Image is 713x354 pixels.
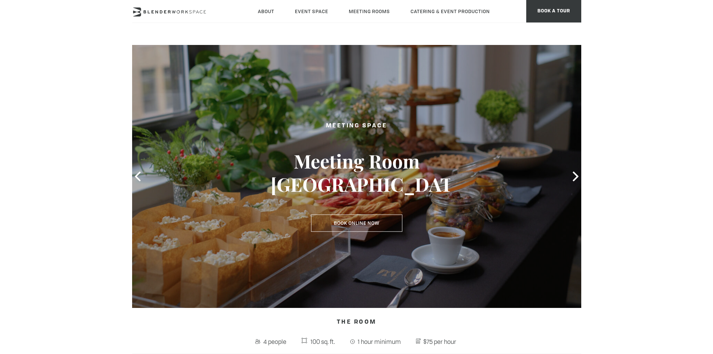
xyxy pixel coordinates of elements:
span: $75 per hour [422,336,458,348]
a: Book Online Now [311,215,402,232]
span: 4 people [262,336,288,348]
span: 100 sq. ft. [309,336,337,348]
span: 1 hour minimum [356,336,403,348]
h2: Meeting Space [271,121,443,131]
h3: Meeting Room [GEOGRAPHIC_DATA] [271,149,443,196]
h4: The Room [132,315,581,330]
